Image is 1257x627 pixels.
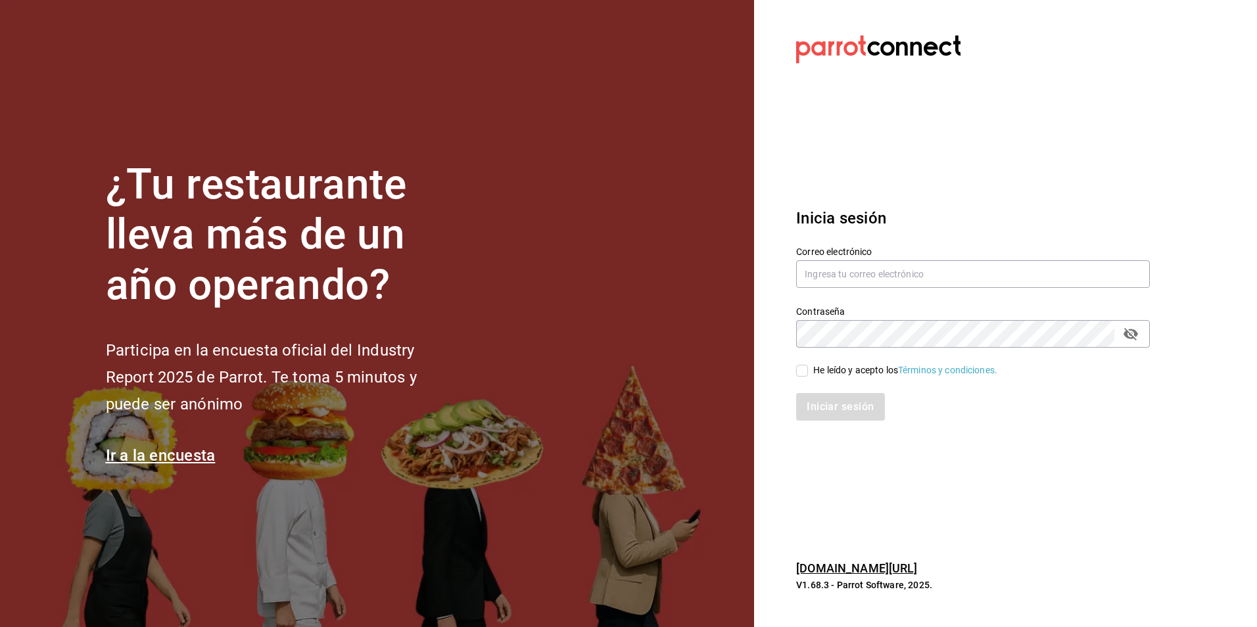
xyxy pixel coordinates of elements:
label: Contraseña [796,306,1150,315]
label: Correo electrónico [796,246,1150,256]
p: V1.68.3 - Parrot Software, 2025. [796,578,1150,592]
div: He leído y acepto los [813,363,997,377]
a: Términos y condiciones. [898,365,997,375]
a: Ir a la encuesta [106,446,216,465]
h3: Inicia sesión [796,206,1150,230]
button: passwordField [1120,323,1142,345]
h1: ¿Tu restaurante lleva más de un año operando? [106,160,461,311]
a: [DOMAIN_NAME][URL] [796,561,917,575]
input: Ingresa tu correo electrónico [796,260,1150,288]
h2: Participa en la encuesta oficial del Industry Report 2025 de Parrot. Te toma 5 minutos y puede se... [106,337,461,417]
